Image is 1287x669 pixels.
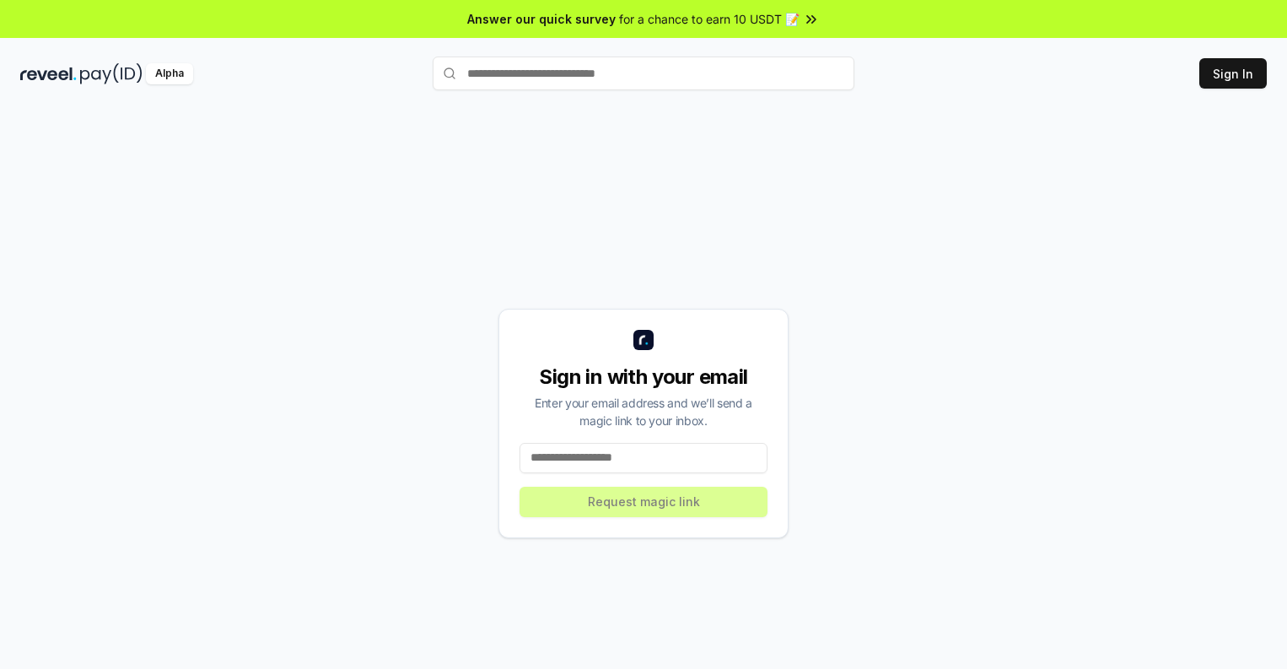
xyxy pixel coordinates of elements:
[520,364,767,391] div: Sign in with your email
[619,10,800,28] span: for a chance to earn 10 USDT 📝
[20,63,77,84] img: reveel_dark
[1199,58,1267,89] button: Sign In
[80,63,143,84] img: pay_id
[633,330,654,350] img: logo_small
[520,394,767,429] div: Enter your email address and we’ll send a magic link to your inbox.
[467,10,616,28] span: Answer our quick survey
[146,63,193,84] div: Alpha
